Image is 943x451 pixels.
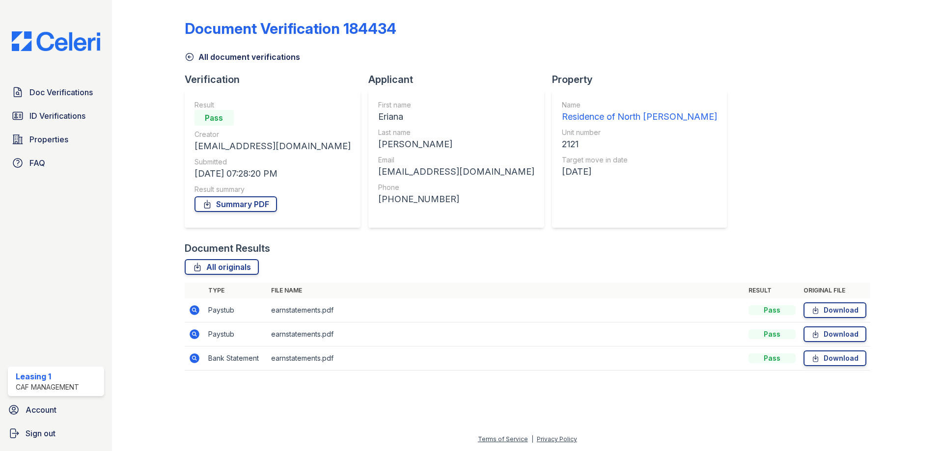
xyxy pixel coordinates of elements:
span: Properties [29,133,68,145]
a: Summary PDF [194,196,277,212]
a: Download [804,326,866,342]
div: Last name [378,128,534,137]
div: Name [562,100,717,110]
div: [DATE] 07:28:20 PM [194,167,351,181]
div: Property [552,73,735,86]
div: Pass [194,110,234,126]
span: Sign out [26,427,55,439]
a: All originals [185,259,259,275]
th: File name [267,283,745,298]
div: Email [378,155,534,165]
td: Paystub [204,298,267,322]
div: Submitted [194,157,351,167]
div: [PERSON_NAME] [378,137,534,151]
div: Creator [194,130,351,139]
img: CE_Logo_Blue-a8612792a0a2168367f1c8372b55b34899dd931a85d93a1a3d3e32e68fde9ad4.png [4,31,108,51]
td: Bank Statement [204,346,267,371]
td: earnstatements.pdf [267,346,745,371]
div: Pass [749,305,796,315]
a: Download [804,350,866,366]
a: Account [4,400,108,420]
div: Unit number [562,128,717,137]
div: Residence of North [PERSON_NAME] [562,110,717,124]
div: Target move in date [562,155,717,165]
div: Result [194,100,351,110]
th: Result [745,283,800,298]
div: [PHONE_NUMBER] [378,192,534,206]
div: [DATE] [562,165,717,179]
td: Paystub [204,322,267,346]
div: Pass [749,353,796,363]
div: Eriana [378,110,534,124]
div: Result summary [194,185,351,194]
td: earnstatements.pdf [267,322,745,346]
div: First name [378,100,534,110]
a: Sign out [4,424,108,443]
a: Properties [8,130,104,149]
a: Privacy Policy [537,435,577,443]
span: Account [26,404,56,416]
a: All document verifications [185,51,300,63]
div: Document Results [185,241,270,255]
span: Doc Verifications [29,86,93,98]
th: Original file [800,283,870,298]
div: 2121 [562,137,717,151]
div: Leasing 1 [16,371,79,382]
th: Type [204,283,267,298]
div: [EMAIL_ADDRESS][DOMAIN_NAME] [194,139,351,153]
a: Name Residence of North [PERSON_NAME] [562,100,717,124]
a: Doc Verifications [8,82,104,102]
div: CAF Management [16,382,79,392]
span: FAQ [29,157,45,169]
div: Pass [749,329,796,339]
a: Terms of Service [478,435,528,443]
div: Verification [185,73,368,86]
a: ID Verifications [8,106,104,126]
span: ID Verifications [29,110,85,122]
a: FAQ [8,153,104,173]
div: Document Verification 184434 [185,20,396,37]
div: | [531,435,533,443]
div: [EMAIL_ADDRESS][DOMAIN_NAME] [378,165,534,179]
div: Applicant [368,73,552,86]
td: earnstatements.pdf [267,298,745,322]
div: Phone [378,183,534,192]
a: Download [804,302,866,318]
